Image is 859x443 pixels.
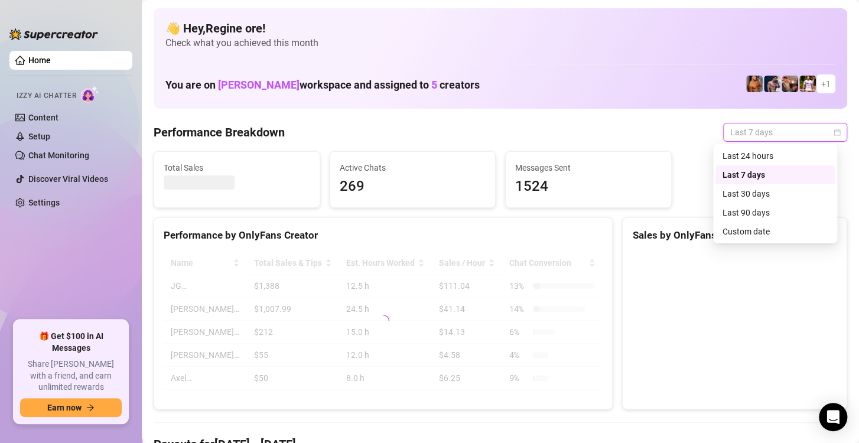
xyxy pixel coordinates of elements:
span: 269 [340,175,486,198]
span: Izzy AI Chatter [17,90,76,102]
span: loading [378,315,389,327]
div: Last 30 days [715,184,835,203]
div: Last 7 days [715,165,835,184]
a: Discover Viral Videos [28,174,108,184]
div: Custom date [723,225,828,238]
span: arrow-right [86,403,95,412]
img: Hector [799,76,816,92]
div: Last 90 days [715,203,835,222]
div: Last 7 days [723,168,828,181]
div: Performance by OnlyFans Creator [164,227,603,243]
img: Osvaldo [782,76,798,92]
a: Setup [28,132,50,141]
span: Check what you achieved this month [165,37,835,50]
h4: Performance Breakdown [154,124,285,141]
button: Earn nowarrow-right [20,398,122,417]
div: Last 30 days [723,187,828,200]
span: [PERSON_NAME] [218,79,300,91]
div: Sales by OnlyFans Creator [632,227,837,243]
img: logo-BBDzfeDw.svg [9,28,98,40]
span: 1524 [515,175,662,198]
img: Axel [764,76,780,92]
span: 🎁 Get $100 in AI Messages [20,331,122,354]
a: Chat Monitoring [28,151,89,160]
span: Total Sales [164,161,310,174]
div: Last 24 hours [715,146,835,165]
span: Last 7 days [730,123,840,141]
div: Last 24 hours [723,149,828,162]
a: Content [28,113,58,122]
a: Settings [28,198,60,207]
span: Active Chats [340,161,486,174]
span: calendar [834,129,841,136]
div: Custom date [715,222,835,241]
span: 5 [431,79,437,91]
div: Last 90 days [723,206,828,219]
a: Home [28,56,51,65]
img: AI Chatter [81,86,99,103]
span: Earn now [47,403,82,412]
h1: You are on workspace and assigned to creators [165,79,480,92]
img: JG [746,76,763,92]
span: Messages Sent [515,161,662,174]
span: Share [PERSON_NAME] with a friend, and earn unlimited rewards [20,359,122,393]
h4: 👋 Hey, Regine ore ! [165,20,835,37]
span: + 1 [821,77,831,90]
div: Open Intercom Messenger [819,403,847,431]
